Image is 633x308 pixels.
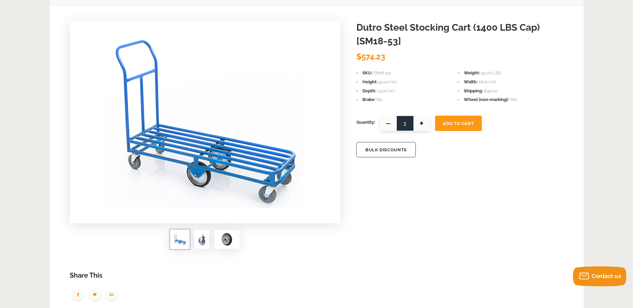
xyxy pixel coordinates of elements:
[510,97,517,102] span: Yes
[464,70,480,75] span: Weight
[378,79,396,84] span: 40.00 (in)
[464,97,509,102] span: Wheel (non-marking)
[362,79,377,84] span: Height
[362,70,372,75] span: SKU
[592,273,621,279] span: Contact us
[217,233,237,246] img: Dutro Steel Stocking Cart (1400 LBS Cap) [SM18-53]
[380,116,397,131] span: —
[356,52,385,61] span: $574.23
[356,142,416,157] button: BULK DISCOUNTS
[86,287,103,304] img: group-1949.png
[356,21,564,48] h1: Dutro Steel Stocking Cart (1400 LBS Cap) [SM18-53]
[70,287,86,304] img: group-1950.png
[373,70,391,75] span: SM18-53
[413,116,430,131] span: +
[173,233,187,246] img: Dutro Steel Stocking Cart (1400 LBS Cap) [SM18-53]
[105,21,305,221] img: Dutro Steel Stocking Cart (1400 LBS Cap) [SM18-53]
[356,116,375,129] span: Quantity
[479,79,496,84] span: 18.00 (in)
[435,116,482,131] button: Add To Cart
[376,97,382,102] span: No
[197,233,207,246] img: Dutro Steel Stocking Cart (1400 LBS Cap) [SM18-53]
[362,88,376,93] span: Depth
[573,266,626,286] button: Contact us
[464,88,483,93] span: Shipping
[70,271,564,280] h3: Share This
[464,79,478,84] span: Width
[103,287,120,304] img: group-1951.png
[362,97,375,102] span: Brake
[377,88,395,93] span: 53.00 (in)
[481,70,501,75] span: 59.00 LBS
[443,121,474,126] span: Add To Cart
[484,88,498,93] span: $95.00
